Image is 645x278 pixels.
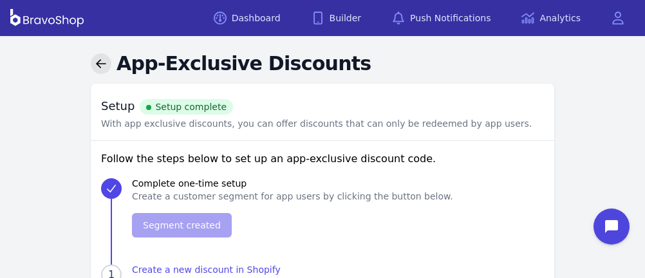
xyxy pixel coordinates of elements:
span: 1 [108,272,115,278]
p: With app exclusive discounts, you can offer discounts that can only be redeemed by app users. [101,117,532,130]
a: Dashboard [203,6,291,30]
h1: App-Exclusive Discounts [117,51,371,76]
span: Create a new discount in Shopify [132,263,544,276]
h2: Setup [101,94,532,115]
span: Complete one-time setup [132,177,453,190]
span: Segment created [143,219,221,232]
span: Create a customer segment for app users by clicking the button below. [132,190,453,237]
a: Builder [301,6,372,30]
a: Push Notifications [382,6,501,30]
img: BravoShop [10,9,84,27]
div: Setup complete [140,99,233,115]
button: Segment created [132,213,232,237]
a: Analytics [511,6,591,30]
